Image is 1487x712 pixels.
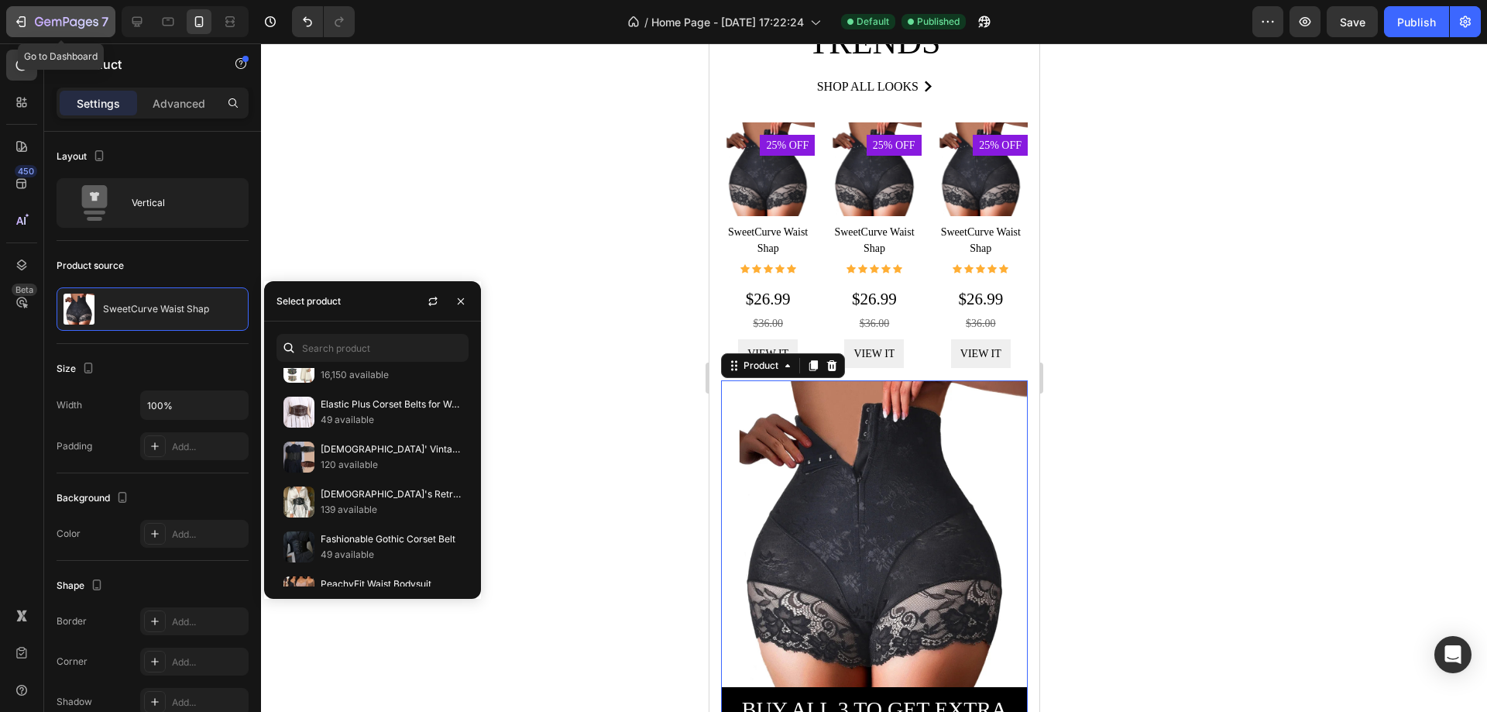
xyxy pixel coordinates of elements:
[141,391,248,419] input: Auto
[64,294,94,325] img: product feature img
[1397,14,1436,30] div: Publish
[321,487,462,502] p: [DEMOGRAPHIC_DATA]'s Retro Pin Buckle Elastic Lace Corset Belts
[321,547,462,562] p: 49 available
[276,334,469,362] input: Search in Settings & Advanced
[857,15,889,29] span: Default
[292,6,355,37] div: Undo/Redo
[321,397,462,412] p: Elastic Plus Corset Belts for Women
[75,55,207,74] p: Product
[57,398,82,412] div: Width
[172,528,245,542] div: Add...
[917,15,960,29] span: Published
[57,488,132,509] div: Background
[321,367,462,383] p: 16,150 available
[153,95,205,112] p: Advanced
[321,412,462,428] p: 49 available
[6,6,115,37] button: 7
[132,185,226,221] div: Vertical
[709,43,1039,712] iframe: Design area
[172,440,245,454] div: Add...
[57,359,98,380] div: Size
[57,259,124,273] div: Product source
[321,576,462,592] p: PeachyFit Waist Bodysuit
[321,531,462,547] p: Fashionable Gothic Corset Belt
[1340,15,1365,29] span: Save
[321,442,462,457] p: [DEMOGRAPHIC_DATA]' Vintage Elastic Waistband
[101,12,108,31] p: 7
[172,655,245,669] div: Add...
[1327,6,1378,37] button: Save
[103,304,209,315] p: SweetCurve Waist Shap
[283,576,314,607] img: collections
[57,614,87,628] div: Border
[172,696,245,710] div: Add...
[57,695,92,709] div: Shadow
[31,315,72,329] div: Product
[57,527,81,541] div: Color
[77,95,120,112] p: Settings
[57,576,106,597] div: Shape
[283,397,314,428] img: collections
[283,531,314,562] img: collections
[283,442,314,473] img: collections
[15,165,37,177] div: 450
[321,502,462,518] p: 139 available
[1384,6,1449,37] button: Publish
[651,14,804,30] span: Home Page - [DATE] 17:22:24
[57,655,88,669] div: Corner
[283,487,314,518] img: collections
[57,146,108,167] div: Layout
[321,457,462,473] p: 120 available
[172,615,245,629] div: Add...
[276,294,341,308] div: Select product
[12,284,37,296] div: Beta
[644,14,648,30] span: /
[57,439,92,453] div: Padding
[1434,636,1472,673] div: Open Intercom Messenger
